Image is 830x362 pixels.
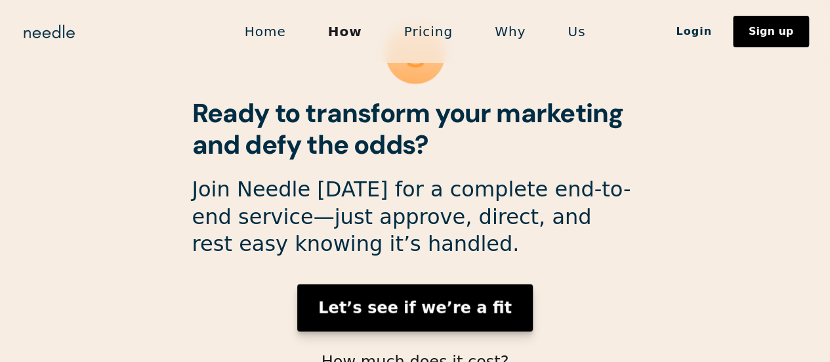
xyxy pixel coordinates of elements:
[318,298,512,317] strong: Let’s see if we’re a fit
[224,18,307,45] a: Home
[307,18,383,45] a: How
[749,26,793,37] div: Sign up
[192,175,638,258] p: Join Needle [DATE] for a complete end-to-end service—just approve, direct, and rest easy knowing ...
[733,16,809,47] a: Sign up
[547,18,606,45] a: Us
[655,20,733,43] a: Login
[383,18,474,45] a: Pricing
[474,18,547,45] a: Why
[297,284,533,331] a: Let’s see if we’re a fit
[192,97,638,160] h2: Ready to transform your marketing and defy the odds?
